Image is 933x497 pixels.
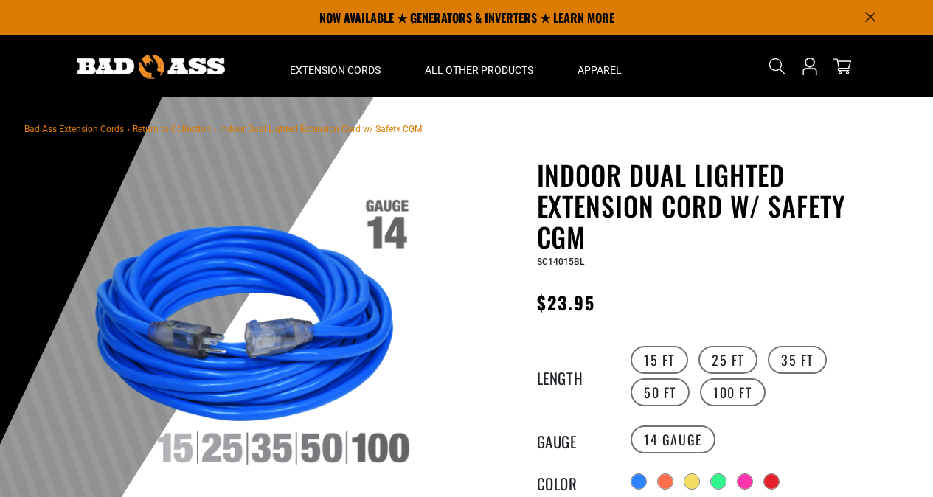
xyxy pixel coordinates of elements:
[537,257,584,267] span: SC14015BL
[537,289,595,316] span: $23.95
[578,63,622,77] span: Apparel
[77,55,225,79] img: Bad Ass Extension Cords
[290,63,381,77] span: Extension Cords
[698,346,757,374] label: 25 FT
[425,63,533,77] span: All Other Products
[24,124,124,134] a: Bad Ass Extension Cords
[768,346,827,374] label: 35 FT
[24,119,422,137] nav: breadcrumbs
[133,124,211,134] a: Return to Collection
[268,35,403,97] summary: Extension Cords
[631,425,715,453] label: 14 Gauge
[403,35,555,97] summary: All Other Products
[127,124,130,134] span: ›
[631,378,690,406] label: 50 FT
[220,124,422,134] span: Indoor Dual Lighted Extension Cord w/ Safety CGM
[537,430,611,449] legend: Gauge
[631,346,688,374] label: 15 FT
[766,55,789,78] summary: Search
[555,35,644,97] summary: Apparel
[537,366,611,386] legend: Length
[537,159,898,252] h1: Indoor Dual Lighted Extension Cord w/ Safety CGM
[214,124,217,134] span: ›
[700,378,766,406] label: 100 FT
[537,472,611,491] legend: Color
